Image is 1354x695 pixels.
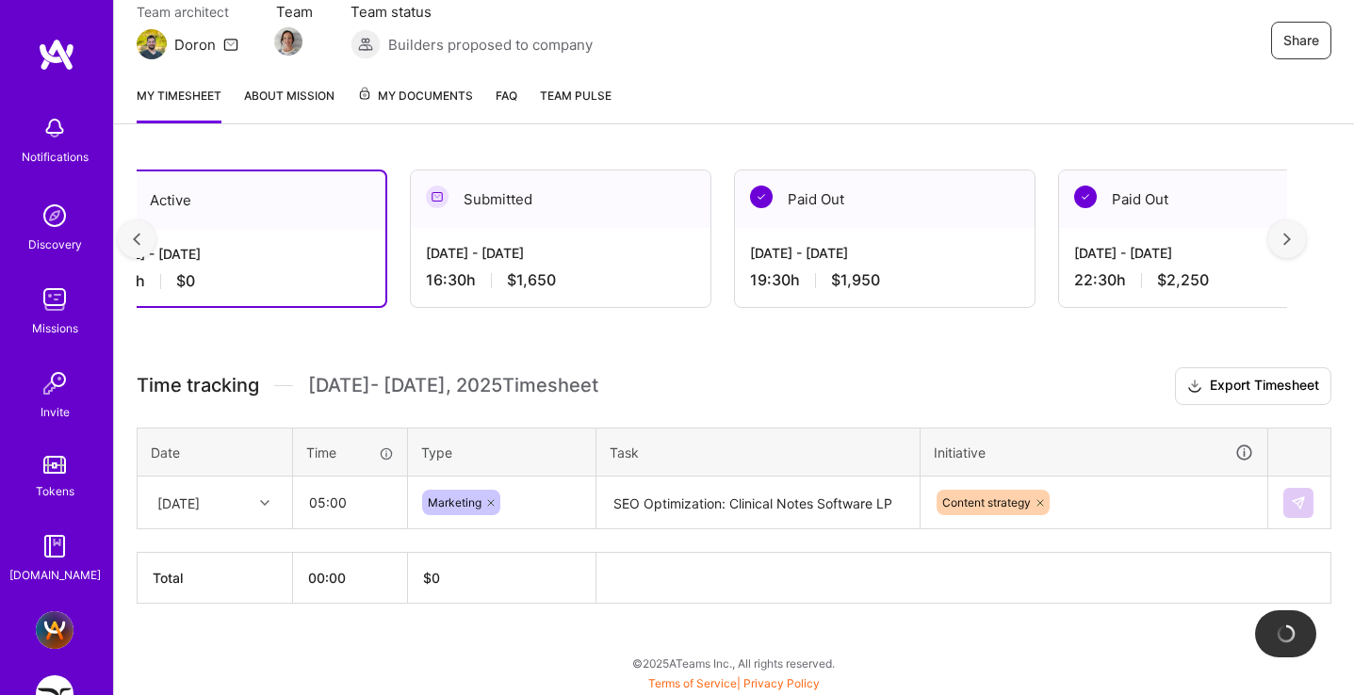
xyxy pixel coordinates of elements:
[750,270,1020,290] div: 19:30 h
[357,86,473,106] span: My Documents
[540,86,612,123] a: Team Pulse
[244,86,334,123] a: About Mission
[276,2,313,22] span: Team
[36,281,73,318] img: teamwork
[31,611,78,649] a: A.Team - Full-stack Demand Growth team!
[540,89,612,103] span: Team Pulse
[1283,233,1291,246] img: right
[223,37,238,52] i: icon Mail
[176,271,195,291] span: $0
[596,428,921,477] th: Task
[1157,270,1209,290] span: $2,250
[88,171,385,229] div: Active
[351,2,593,22] span: Team status
[36,527,73,565] img: guide book
[137,374,259,397] span: Time tracking
[308,374,598,397] span: [DATE] - [DATE] , 2025 Timesheet
[36,481,74,501] div: Tokens
[294,477,406,527] input: HH:MM
[43,456,66,474] img: tokens
[293,553,408,604] th: 00:00
[138,428,293,477] th: Date
[1074,243,1344,263] div: [DATE] - [DATE]
[9,565,101,585] div: [DOMAIN_NAME]
[388,35,593,55] span: Builders proposed to company
[1283,31,1319,50] span: Share
[598,478,918,528] textarea: SEO Optimization: Clinical Notes Software LP
[260,498,269,508] i: icon Chevron
[1074,270,1344,290] div: 22:30 h
[648,676,820,690] span: |
[103,244,370,264] div: [DATE] - [DATE]
[735,170,1035,228] div: Paid Out
[423,570,440,586] span: $ 0
[648,676,737,690] a: Terms of Service
[351,29,381,59] img: Builders proposed to company
[750,243,1020,263] div: [DATE] - [DATE]
[507,270,556,290] span: $1,650
[36,364,73,402] img: Invite
[276,25,301,57] a: Team Member Avatar
[137,2,238,22] span: Team architect
[22,147,89,167] div: Notifications
[1291,495,1306,510] img: Submit
[408,428,596,477] th: Type
[36,109,73,147] img: bell
[133,233,140,246] img: left
[137,86,221,123] a: My timesheet
[36,197,73,234] img: discovery
[38,38,75,72] img: logo
[496,86,517,123] a: FAQ
[942,495,1031,509] span: Content strategy
[426,270,695,290] div: 16:30 h
[1271,22,1331,59] button: Share
[28,234,82,254] div: Discovery
[274,27,302,56] img: Team Member Avatar
[1074,186,1097,208] img: Paid Out
[41,402,70,422] div: Invite
[103,271,370,291] div: 0:00 h
[750,186,773,208] img: Paid Out
[831,270,880,290] span: $1,950
[113,639,1354,687] div: © 2025 ATeams Inc., All rights reserved.
[174,35,216,55] div: Doron
[157,493,200,512] div: [DATE]
[426,243,695,263] div: [DATE] - [DATE]
[428,495,481,509] span: Marketing
[1273,621,1298,646] img: loading
[743,676,820,690] a: Privacy Policy
[306,443,394,462] div: Time
[1187,377,1202,396] i: icon Download
[411,170,710,228] div: Submitted
[32,318,78,338] div: Missions
[138,553,293,604] th: Total
[137,29,167,59] img: Team Architect
[426,186,449,208] img: Submitted
[1283,488,1315,518] div: null
[934,442,1254,463] div: Initiative
[36,611,73,649] img: A.Team - Full-stack Demand Growth team!
[357,86,473,123] a: My Documents
[1175,367,1331,405] button: Export Timesheet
